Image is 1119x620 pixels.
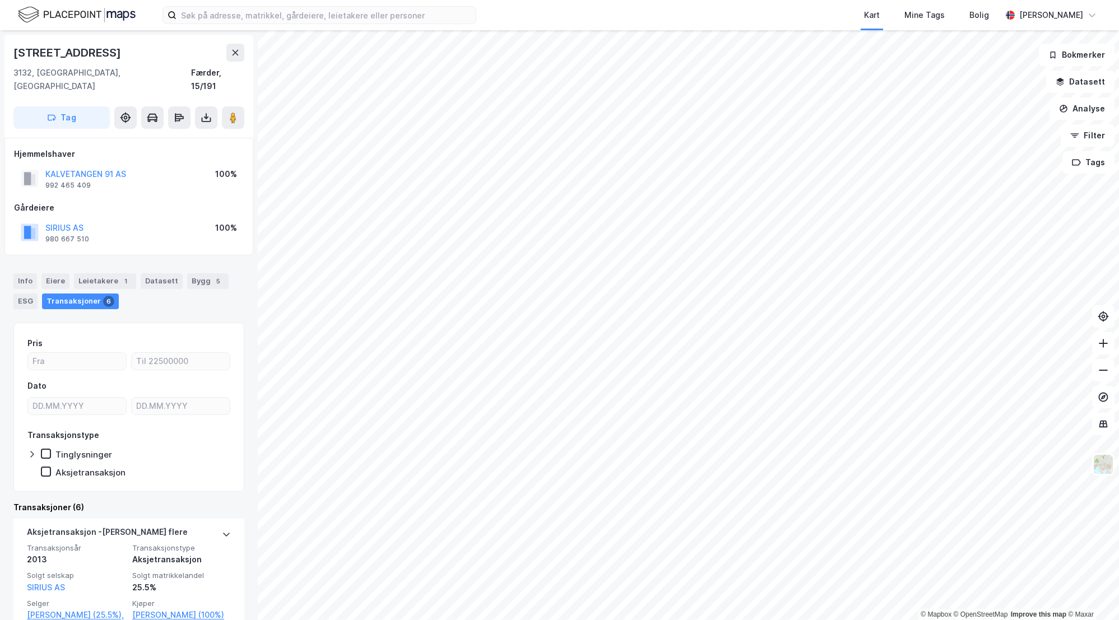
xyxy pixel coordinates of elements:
[28,353,126,370] input: Fra
[13,501,244,514] div: Transaksjoner (6)
[27,582,65,592] a: SIRIUS AS
[1063,566,1119,620] div: Kontrollprogram for chat
[13,66,191,93] div: 3132, [GEOGRAPHIC_DATA], [GEOGRAPHIC_DATA]
[904,8,945,22] div: Mine Tags
[177,7,476,24] input: Søk på adresse, matrikkel, gårdeiere, leietakere eller personer
[954,610,1008,618] a: OpenStreetMap
[55,449,112,460] div: Tinglysninger
[191,66,244,93] div: Færder, 15/191
[132,398,230,414] input: DD.MM.YYYY
[215,167,237,181] div: 100%
[42,293,119,309] div: Transaksjoner
[27,599,126,608] span: Selger
[1019,8,1083,22] div: [PERSON_NAME]
[41,273,69,289] div: Eiere
[1039,44,1115,66] button: Bokmerker
[55,467,126,478] div: Aksjetransaksjon
[27,428,99,442] div: Transaksjonstype
[120,276,132,287] div: 1
[921,610,951,618] a: Mapbox
[1093,454,1114,475] img: Z
[132,599,231,608] span: Kjøper
[1063,566,1119,620] iframe: Chat Widget
[18,5,136,25] img: logo.f888ab2527a4732fd821a326f86c7f29.svg
[13,106,110,129] button: Tag
[132,553,231,566] div: Aksjetransaksjon
[1050,97,1115,120] button: Analyse
[1011,610,1066,618] a: Improve this map
[132,353,230,370] input: Til 22500000
[132,571,231,580] span: Solgt matrikkelandel
[27,553,126,566] div: 2013
[14,201,244,215] div: Gårdeiere
[14,147,244,161] div: Hjemmelshaver
[132,543,231,553] span: Transaksjonstype
[1046,71,1115,93] button: Datasett
[141,273,183,289] div: Datasett
[969,8,989,22] div: Bolig
[27,525,188,543] div: Aksjetransaksjon - [PERSON_NAME] flere
[1061,124,1115,147] button: Filter
[45,235,89,244] div: 980 667 510
[864,8,880,22] div: Kart
[45,181,91,190] div: 992 465 409
[213,276,224,287] div: 5
[1062,151,1115,174] button: Tags
[27,337,43,350] div: Pris
[28,398,126,414] input: DD.MM.YYYY
[13,273,37,289] div: Info
[74,273,136,289] div: Leietakere
[27,543,126,553] span: Transaksjonsår
[132,581,231,594] div: 25.5%
[13,293,38,309] div: ESG
[103,296,114,307] div: 6
[27,379,47,393] div: Dato
[215,221,237,235] div: 100%
[27,571,126,580] span: Solgt selskap
[13,44,123,62] div: [STREET_ADDRESS]
[187,273,229,289] div: Bygg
